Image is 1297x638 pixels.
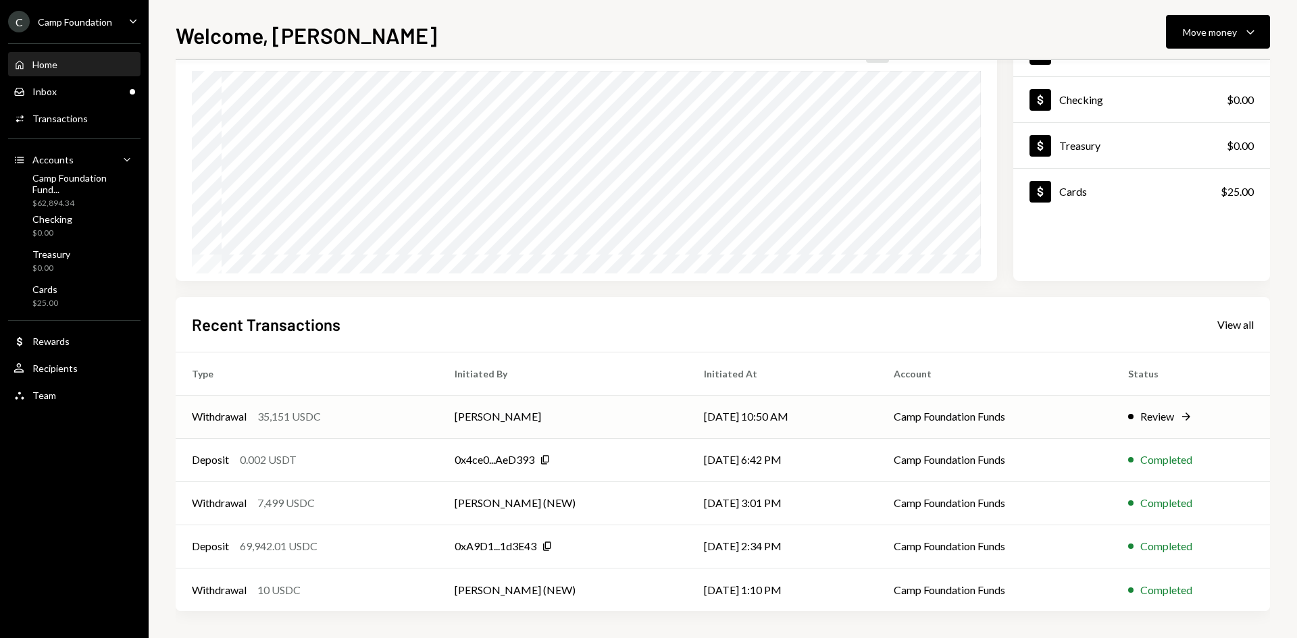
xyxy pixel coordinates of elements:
[32,113,88,124] div: Transactions
[32,336,70,347] div: Rewards
[192,538,229,554] div: Deposit
[1166,15,1270,49] button: Move money
[32,263,70,274] div: $0.00
[878,395,1111,438] td: Camp Foundation Funds
[1140,495,1192,511] div: Completed
[688,481,878,525] td: [DATE] 3:01 PM
[688,395,878,438] td: [DATE] 10:50 AM
[1013,77,1270,122] a: Checking$0.00
[438,395,688,438] td: [PERSON_NAME]
[1112,352,1270,395] th: Status
[32,298,58,309] div: $25.00
[257,495,315,511] div: 7,499 USDC
[455,538,536,554] div: 0xA9D1...1d3E43
[438,481,688,525] td: [PERSON_NAME] (NEW)
[8,147,141,171] a: Accounts
[1217,318,1254,331] div: View all
[192,452,229,468] div: Deposit
[32,390,56,401] div: Team
[1217,317,1254,331] a: View all
[1140,582,1192,598] div: Completed
[32,154,74,165] div: Accounts
[1183,25,1237,39] div: Move money
[8,52,141,76] a: Home
[192,495,247,511] div: Withdrawal
[878,438,1111,481] td: Camp Foundation Funds
[32,213,72,225] div: Checking
[878,481,1111,525] td: Camp Foundation Funds
[878,525,1111,568] td: Camp Foundation Funds
[878,352,1111,395] th: Account
[32,228,72,239] div: $0.00
[8,383,141,407] a: Team
[1059,185,1087,198] div: Cards
[688,352,878,395] th: Initiated At
[38,16,112,28] div: Camp Foundation
[1227,138,1254,154] div: $0.00
[1059,93,1103,106] div: Checking
[1140,452,1192,468] div: Completed
[240,452,297,468] div: 0.002 USDT
[1059,139,1100,152] div: Treasury
[455,452,534,468] div: 0x4ce0...AeD393
[438,352,688,395] th: Initiated By
[878,568,1111,611] td: Camp Foundation Funds
[32,198,135,209] div: $62,894.34
[8,79,141,103] a: Inbox
[192,313,340,336] h2: Recent Transactions
[8,209,141,242] a: Checking$0.00
[8,244,141,277] a: Treasury$0.00
[32,172,135,195] div: Camp Foundation Fund...
[688,568,878,611] td: [DATE] 1:10 PM
[32,86,57,97] div: Inbox
[438,568,688,611] td: [PERSON_NAME] (NEW)
[192,582,247,598] div: Withdrawal
[32,59,57,70] div: Home
[1140,538,1192,554] div: Completed
[8,11,30,32] div: C
[32,248,70,260] div: Treasury
[1227,92,1254,108] div: $0.00
[1140,408,1174,425] div: Review
[688,525,878,568] td: [DATE] 2:34 PM
[32,363,78,374] div: Recipients
[8,174,141,207] a: Camp Foundation Fund...$62,894.34
[1013,123,1270,168] a: Treasury$0.00
[240,538,317,554] div: 69,942.01 USDC
[8,106,141,130] a: Transactions
[8,356,141,380] a: Recipients
[688,438,878,481] td: [DATE] 6:42 PM
[1013,169,1270,214] a: Cards$25.00
[1221,184,1254,200] div: $25.00
[8,329,141,353] a: Rewards
[176,22,437,49] h1: Welcome, [PERSON_NAME]
[176,352,438,395] th: Type
[257,582,301,598] div: 10 USDC
[8,280,141,312] a: Cards$25.00
[257,408,321,425] div: 35,151 USDC
[192,408,247,425] div: Withdrawal
[32,284,58,295] div: Cards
